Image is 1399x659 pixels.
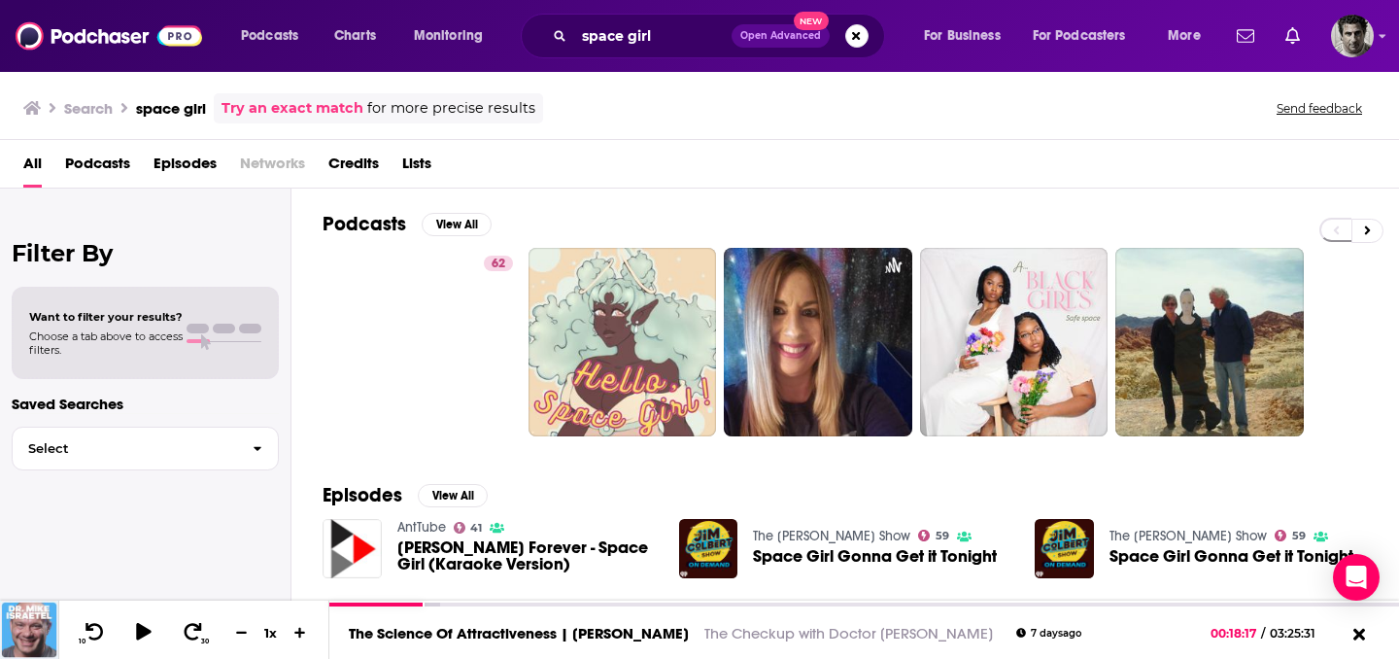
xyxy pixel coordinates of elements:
[1016,628,1081,639] div: 7 days ago
[1271,100,1368,117] button: Send feedback
[1265,626,1335,641] span: 03:25:31
[402,148,431,188] a: Lists
[753,528,910,544] a: The Jim Colbert Show
[1333,554,1380,601] div: Open Intercom Messenger
[328,148,379,188] a: Credits
[936,532,949,540] span: 59
[240,148,305,188] span: Networks
[1168,22,1201,50] span: More
[79,638,85,645] span: 10
[154,148,217,188] a: Episodes
[75,621,112,645] button: 10
[136,99,206,118] h3: space girl
[1331,15,1374,57] img: User Profile
[222,97,363,120] a: Try an exact match
[397,539,656,572] span: [PERSON_NAME] Forever - Space Girl (Karaoke Version)
[322,20,388,52] a: Charts
[29,310,183,324] span: Want to filter your results?
[13,442,237,455] span: Select
[16,17,202,54] img: Podchaser - Follow, Share and Rate Podcasts
[1292,532,1306,540] span: 59
[1275,530,1306,541] a: 59
[241,22,298,50] span: Podcasts
[349,624,689,642] a: The Science Of Attractiveness | [PERSON_NAME]
[679,519,738,578] img: Space Girl Gonna Get it Tonight
[1331,15,1374,57] span: Logged in as GaryR
[65,148,130,188] a: Podcasts
[323,519,382,578] img: Frances Forever - Space Girl (Karaoke Version)
[1154,20,1225,52] button: open menu
[918,530,949,541] a: 59
[12,427,279,470] button: Select
[753,548,997,565] a: Space Girl Gonna Get it Tonight
[201,638,209,645] span: 30
[1331,15,1374,57] button: Show profile menu
[12,239,279,267] h2: Filter By
[23,148,42,188] a: All
[323,483,402,507] h2: Episodes
[704,624,993,642] a: The Checkup with Doctor [PERSON_NAME]
[332,248,521,436] a: 62
[539,14,904,58] div: Search podcasts, credits, & more...
[12,395,279,413] p: Saved Searches
[794,12,829,30] span: New
[1278,19,1308,52] a: Show notifications dropdown
[1261,626,1265,641] span: /
[1211,626,1261,641] span: 00:18:17
[397,539,656,572] a: Frances Forever - Space Girl (Karaoke Version)
[323,483,488,507] a: EpisodesView All
[367,97,535,120] span: for more precise results
[454,522,483,534] a: 41
[732,24,830,48] button: Open AdvancedNew
[740,31,821,41] span: Open Advanced
[574,20,732,52] input: Search podcasts, credits, & more...
[484,256,513,271] a: 62
[910,20,1025,52] button: open menu
[176,621,213,645] button: 30
[1020,20,1154,52] button: open menu
[924,22,1001,50] span: For Business
[227,20,324,52] button: open menu
[64,99,113,118] h3: Search
[29,329,183,357] span: Choose a tab above to access filters.
[418,484,488,507] button: View All
[1229,19,1262,52] a: Show notifications dropdown
[323,212,492,236] a: PodcastsView All
[334,22,376,50] span: Charts
[422,213,492,236] button: View All
[400,20,508,52] button: open menu
[1109,548,1353,565] a: Space Girl Gonna Get it Tonight
[1033,22,1126,50] span: For Podcasters
[1109,528,1267,544] a: The Jim Colbert Show
[255,625,288,641] div: 1 x
[323,212,406,236] h2: Podcasts
[1035,519,1094,578] img: Space Girl Gonna Get it Tonight
[470,524,482,533] span: 41
[397,519,446,536] a: AntTube
[414,22,483,50] span: Monitoring
[492,255,505,274] span: 62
